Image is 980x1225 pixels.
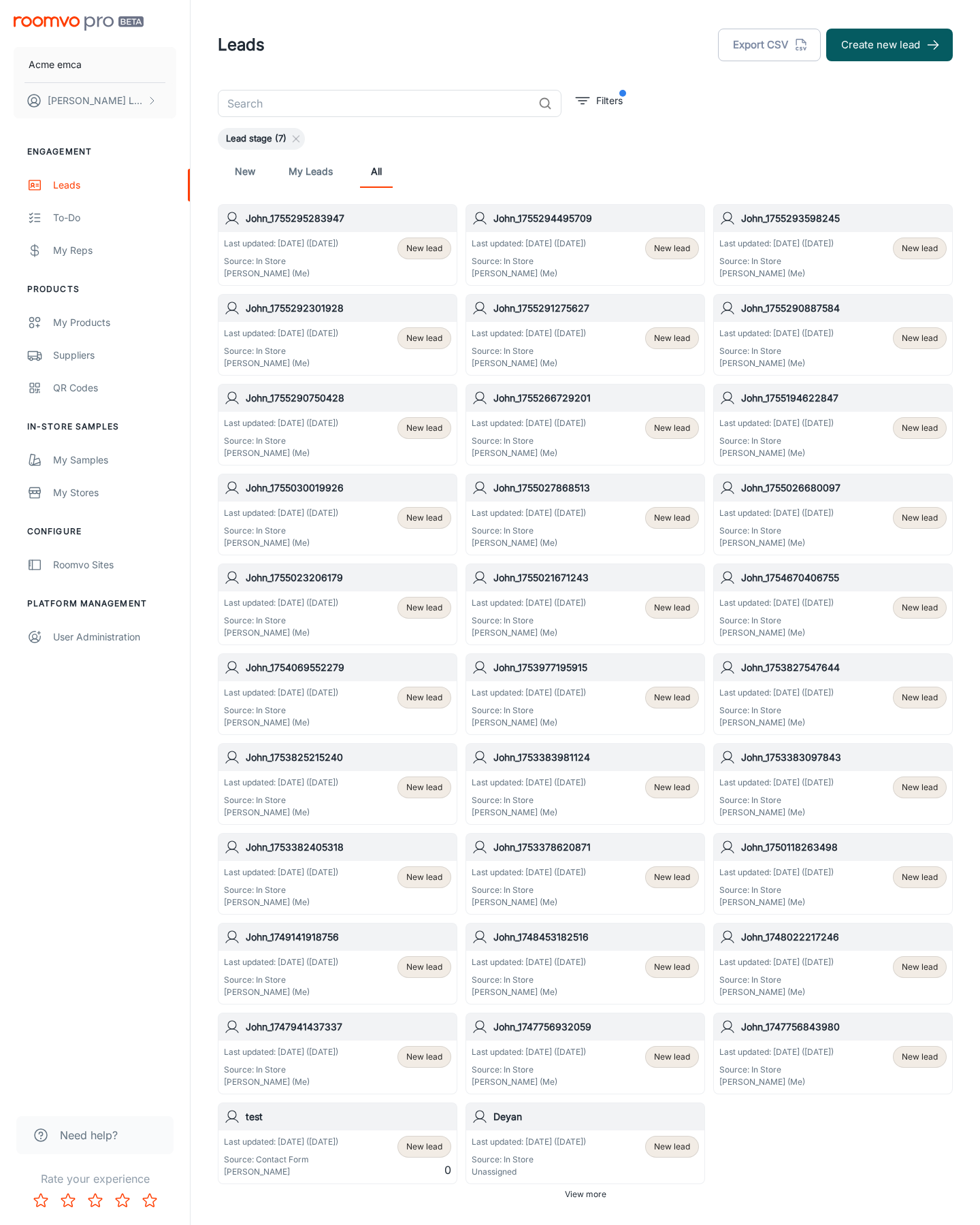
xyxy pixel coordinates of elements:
p: Source: In Store [224,435,338,447]
h6: John_1748453182516 [493,930,699,945]
p: [PERSON_NAME] (Me) [719,357,834,370]
button: Rate 3 star [82,1187,109,1214]
p: Source: In Store [719,884,834,896]
a: John_1755290887584Last updated: [DATE] ([DATE])Source: In Store[PERSON_NAME] (Me)New lead [713,294,953,376]
p: Source: In Store [224,704,338,717]
h6: John_1755290887584 [741,301,947,316]
h6: John_1755027868513 [493,480,699,495]
p: [PERSON_NAME] (Me) [472,627,586,639]
p: Source: In Store [472,615,586,627]
span: New lead [654,871,690,883]
a: John_1748453182516Last updated: [DATE] ([DATE])Source: In Store[PERSON_NAME] (Me)New lead [465,923,705,1004]
p: Last updated: [DATE] ([DATE]) [472,1136,586,1148]
p: [PERSON_NAME] (Me) [472,806,586,819]
a: John_1748022217246Last updated: [DATE] ([DATE])Source: In Store[PERSON_NAME] (Me)New lead [713,923,953,1004]
span: New lead [902,781,938,794]
span: New lead [902,602,938,614]
span: New lead [902,961,938,973]
span: New lead [654,1051,690,1063]
p: Last updated: [DATE] ([DATE]) [224,1136,338,1148]
a: John_1753378620871Last updated: [DATE] ([DATE])Source: In Store[PERSON_NAME] (Me)New lead [465,833,705,915]
div: User Administration [53,630,176,644]
p: [PERSON_NAME] (Me) [472,357,586,370]
h6: John_1755291275627 [493,301,699,316]
button: [PERSON_NAME] Leaptools [14,83,176,118]
a: John_1755021671243Last updated: [DATE] ([DATE])Source: In Store[PERSON_NAME] (Me)New lead [465,563,705,645]
p: Source: In Store [472,1154,586,1166]
p: [PERSON_NAME] (Me) [719,986,834,998]
a: All [360,155,393,188]
button: Export CSV [718,29,821,61]
p: Last updated: [DATE] ([DATE]) [224,417,338,429]
h6: John_1749141918756 [246,930,451,945]
p: Last updated: [DATE] ([DATE]) [224,956,338,968]
p: Last updated: [DATE] ([DATE]) [719,238,834,250]
span: New lead [654,1141,690,1153]
div: Lead stage (7) [218,128,305,150]
p: [PERSON_NAME] (Me) [224,537,338,549]
p: Source: In Store [719,255,834,267]
span: New lead [902,422,938,434]
h6: John_1755293598245 [741,211,947,226]
p: [PERSON_NAME] (Me) [224,986,338,998]
button: Rate 1 star [27,1187,54,1214]
span: View more [565,1188,606,1200]
a: John_1747756932059Last updated: [DATE] ([DATE])Source: In Store[PERSON_NAME] (Me)New lead [465,1013,705,1094]
h6: John_1750118263498 [741,840,947,855]
a: John_1755290750428Last updated: [DATE] ([DATE])Source: In Store[PERSON_NAME] (Me)New lead [218,384,457,465]
h6: John_1755266729201 [493,391,699,406]
h6: John_1753827547644 [741,660,947,675]
p: [PERSON_NAME] [224,1166,338,1178]
a: John_1755294495709Last updated: [DATE] ([DATE])Source: In Store[PERSON_NAME] (Me)New lead [465,204,705,286]
a: John_1753382405318Last updated: [DATE] ([DATE])Source: In Store[PERSON_NAME] (Me)New lead [218,833,457,915]
p: Last updated: [DATE] ([DATE]) [719,866,834,879]
h6: John_1753382405318 [246,840,451,855]
p: [PERSON_NAME] (Me) [719,806,834,819]
p: [PERSON_NAME] (Me) [719,267,834,280]
p: Source: In Store [224,974,338,986]
span: New lead [406,602,442,614]
a: John_1755266729201Last updated: [DATE] ([DATE])Source: In Store[PERSON_NAME] (Me)New lead [465,384,705,465]
button: Rate 5 star [136,1187,163,1214]
a: John_1747756843980Last updated: [DATE] ([DATE])Source: In Store[PERSON_NAME] (Me)New lead [713,1013,953,1094]
button: Create new lead [826,29,953,61]
p: Source: In Store [224,884,338,896]
div: My Samples [53,453,176,468]
a: John_1755293598245Last updated: [DATE] ([DATE])Source: In Store[PERSON_NAME] (Me)New lead [713,204,953,286]
span: New lead [654,242,690,255]
p: Unassigned [472,1166,586,1178]
p: Last updated: [DATE] ([DATE]) [719,777,834,789]
span: New lead [654,332,690,344]
p: Source: In Store [472,345,586,357]
p: Last updated: [DATE] ([DATE]) [472,507,586,519]
a: My Leads [289,155,333,188]
div: QR Codes [53,380,176,395]
p: Source: In Store [719,435,834,447]
p: Last updated: [DATE] ([DATE]) [719,597,834,609]
p: [PERSON_NAME] (Me) [719,717,834,729]
a: John_1747941437337Last updated: [DATE] ([DATE])Source: In Store[PERSON_NAME] (Me)New lead [218,1013,457,1094]
h6: John_1755023206179 [246,570,451,585]
a: New [229,155,261,188]
p: [PERSON_NAME] (Me) [719,537,834,549]
p: Last updated: [DATE] ([DATE]) [719,687,834,699]
p: Last updated: [DATE] ([DATE]) [224,1046,338,1058]
p: [PERSON_NAME] (Me) [719,627,834,639]
p: Source: In Store [719,794,834,806]
p: [PERSON_NAME] (Me) [719,896,834,909]
h6: John_1747756843980 [741,1019,947,1034]
p: [PERSON_NAME] (Me) [224,267,338,280]
span: New lead [406,422,442,434]
p: Last updated: [DATE] ([DATE]) [472,327,586,340]
h6: John_1755021671243 [493,570,699,585]
a: John_1754670406755Last updated: [DATE] ([DATE])Source: In Store[PERSON_NAME] (Me)New lead [713,563,953,645]
span: New lead [406,332,442,344]
p: Source: In Store [719,1064,834,1076]
h6: John_1754069552279 [246,660,451,675]
p: Last updated: [DATE] ([DATE]) [472,956,586,968]
h6: test [246,1109,451,1124]
p: Source: In Store [472,974,586,986]
a: John_1755295283947Last updated: [DATE] ([DATE])Source: In Store[PERSON_NAME] (Me)New lead [218,204,457,286]
a: John_1753383097843Last updated: [DATE] ([DATE])Source: In Store[PERSON_NAME] (Me)New lead [713,743,953,825]
button: filter [572,90,626,112]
